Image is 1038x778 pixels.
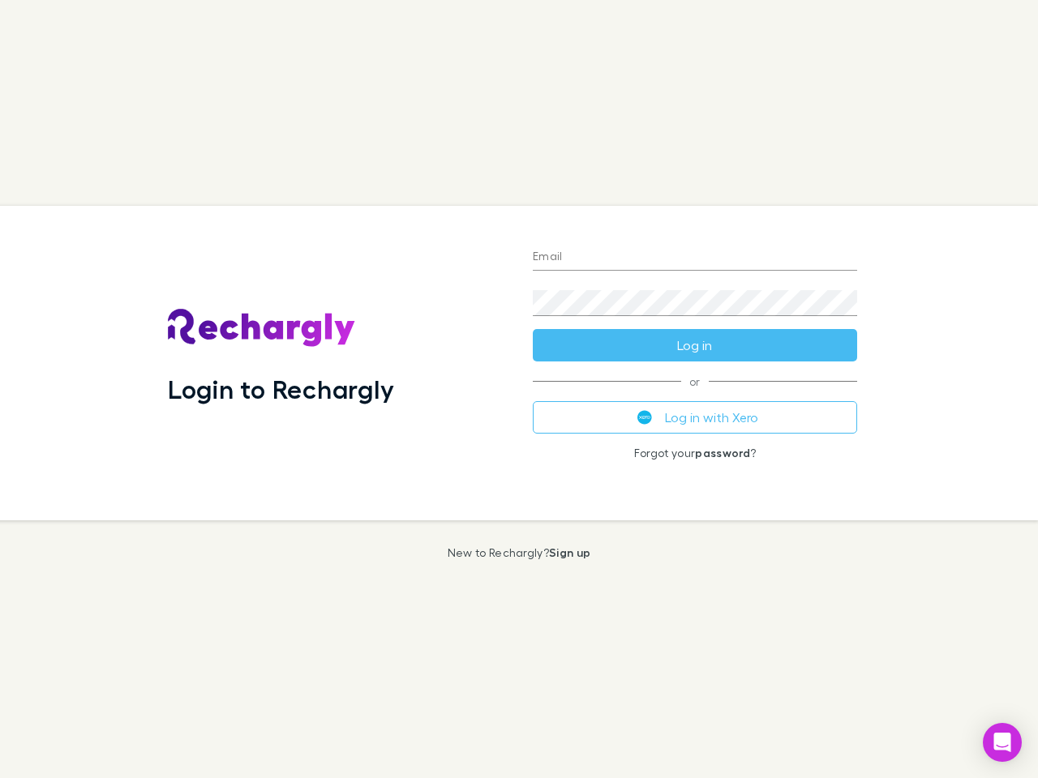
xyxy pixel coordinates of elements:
button: Log in with Xero [533,401,857,434]
div: Open Intercom Messenger [983,723,1022,762]
p: Forgot your ? [533,447,857,460]
img: Xero's logo [637,410,652,425]
a: Sign up [549,545,590,559]
h1: Login to Rechargly [168,374,394,404]
p: New to Rechargly? [448,546,591,559]
span: or [533,381,857,382]
button: Log in [533,329,857,361]
img: Rechargly's Logo [168,309,356,348]
a: password [695,446,750,460]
